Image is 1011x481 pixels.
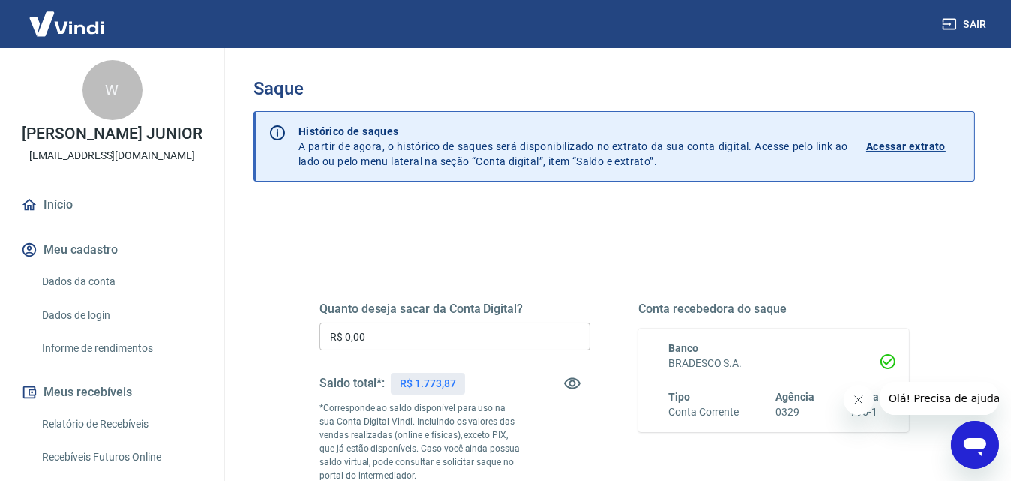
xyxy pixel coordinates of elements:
a: Dados da conta [36,266,206,297]
span: Olá! Precisa de ajuda? [9,11,126,23]
p: [PERSON_NAME] JUNIOR [22,126,202,142]
span: Banco [668,342,698,354]
p: [EMAIL_ADDRESS][DOMAIN_NAME] [29,148,195,164]
h6: 0329 [775,404,814,420]
iframe: Mensagem da empresa [880,382,999,415]
a: Início [18,188,206,221]
p: Histórico de saques [298,124,848,139]
iframe: Botão para abrir a janela de mensagens [951,421,999,469]
h6: Conta Corrente [668,404,739,420]
button: Meu cadastro [18,233,206,266]
p: R$ 1.773,87 [400,376,455,392]
p: A partir de agora, o histórico de saques será disponibilizado no extrato da sua conta digital. Ac... [298,124,848,169]
button: Meus recebíveis [18,376,206,409]
p: Acessar extrato [866,139,946,154]
a: Dados de login [36,300,206,331]
a: Acessar extrato [866,124,962,169]
button: Sair [939,11,993,38]
div: W [82,60,142,120]
h5: Quanto deseja sacar da Conta Digital? [319,302,590,317]
h5: Saldo total*: [319,376,385,391]
h3: Saque [253,78,975,99]
h6: BRADESCO S.A. [668,356,879,371]
span: Tipo [668,391,690,403]
a: Recebíveis Futuros Online [36,442,206,473]
h5: Conta recebedora do saque [638,302,909,317]
img: Vindi [18,1,115,47]
a: Relatório de Recebíveis [36,409,206,440]
span: Agência [775,391,814,403]
iframe: Fechar mensagem [844,385,874,415]
a: Informe de rendimentos [36,333,206,364]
